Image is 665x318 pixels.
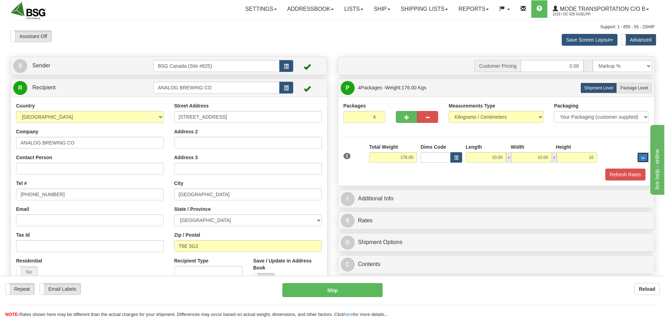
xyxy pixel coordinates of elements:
span: R [13,81,27,95]
label: Contact Person [16,154,52,161]
label: Total Weight [369,143,398,150]
div: ... [637,152,649,163]
label: Width [511,143,524,150]
label: No [16,266,37,278]
label: Recipient Type [174,257,209,264]
a: IAdditional Info [341,192,652,206]
label: Residential [16,257,42,264]
a: Settings [240,0,282,18]
label: Dims Code [421,143,446,150]
div: Support: 1 - 855 - 55 - 2SHIP [10,24,655,30]
label: No [253,273,274,284]
span: 4 [358,85,361,90]
iframe: chat widget [649,123,664,194]
img: logo2219.jpg [10,2,46,20]
label: City [174,180,183,187]
label: Measurements Type [449,102,495,109]
label: Packages [343,102,366,109]
button: Save Screen Layout [562,34,618,46]
label: Address 3 [174,154,198,161]
label: Advanced [621,34,656,45]
input: Sender Id [153,60,280,72]
label: Country [16,102,35,109]
a: Shipping lists [396,0,453,18]
span: 176.00 [402,85,417,90]
label: Height [556,143,571,150]
span: C [341,258,355,272]
label: State / Province [174,206,211,213]
span: Recipient [32,84,56,90]
span: Customer Pricing [474,60,520,72]
a: Ship [369,0,396,18]
span: NOTE: [5,312,19,317]
span: Sender [32,62,50,68]
label: Packaging [554,102,578,109]
span: I [341,192,355,206]
span: x [552,152,557,163]
span: Package Level [620,86,648,90]
label: Repeat [6,283,34,295]
a: Addressbook [282,0,339,18]
label: Address 2 [174,128,198,135]
label: Zip / Postal [174,231,200,238]
span: S [13,59,27,73]
span: Weight: [385,85,426,90]
label: Tax Id [16,231,30,238]
span: Packages - [358,81,427,95]
label: Save / Update in Address Book [253,257,322,271]
a: OShipment Options [341,235,652,250]
a: Mode Transportation c/o B 2219 / DC 625 Guelph [547,0,654,18]
a: CContents [341,257,652,272]
a: Lists [339,0,368,18]
label: Length [466,143,482,150]
span: 2219 / DC 625 Guelph [553,11,605,18]
span: x [506,152,511,163]
label: Street Address [174,102,209,109]
label: Assistant Off [11,31,51,42]
label: Email [16,206,29,213]
span: Shipment Level [584,86,613,90]
span: Kgs [418,85,426,90]
label: Company [16,128,38,135]
a: R Recipient [13,81,138,95]
button: Reload [634,283,660,295]
a: $Rates [341,214,652,228]
span: Mode Transportation c/o B [558,6,645,12]
label: Email Labels [40,283,81,295]
a: here [344,312,353,317]
div: live help - online [5,4,65,13]
label: Tel # [16,180,27,187]
span: O [341,236,355,250]
b: Reload [639,286,655,292]
a: Reports [453,0,494,18]
input: Enter a location [174,111,322,123]
a: P 4Packages -Weight:176.00 Kgs [341,81,652,95]
span: $ [341,214,355,228]
span: P [341,81,355,95]
button: Refresh Rates [605,169,645,180]
button: Ship [282,283,383,297]
span: 1 [343,153,351,159]
input: Recipient Id [153,82,280,94]
a: S Sender [13,59,153,73]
